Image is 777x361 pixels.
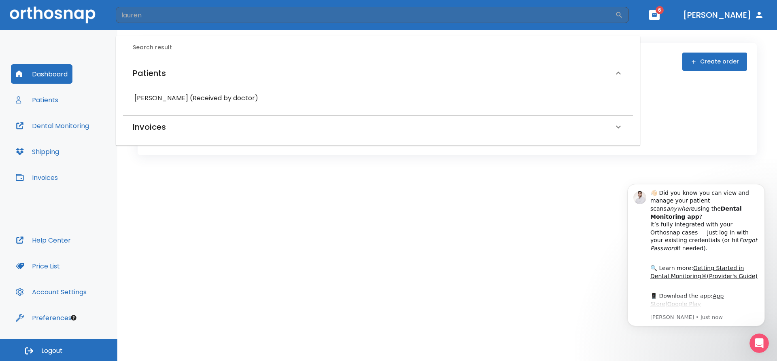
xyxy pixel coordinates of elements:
button: Dashboard [11,64,72,84]
h6: [PERSON_NAME] (Received by doctor) [134,93,622,104]
h6: Invoices [133,120,166,133]
button: [PERSON_NAME] [680,8,767,22]
div: Invoices [123,116,633,138]
div: Tooltip anchor [70,314,77,321]
button: Help Center [11,230,76,250]
span: 6 [656,6,664,14]
button: Create order [682,53,747,71]
img: Orthosnap [10,6,96,23]
h6: Search result [133,43,633,52]
button: Patients [11,90,63,110]
button: Invoices [11,168,63,187]
iframe: Intercom live chat [749,334,769,353]
button: Account Settings [11,282,91,302]
div: Patients [123,59,633,88]
h6: Patients [133,67,166,80]
button: Price List [11,256,65,276]
iframe: Intercom notifications message [615,174,777,357]
input: Search by Patient Name or Case # [116,7,615,23]
button: Preferences [11,308,76,327]
button: Dental Monitoring [11,116,94,135]
button: Shipping [11,142,64,161]
span: Logout [41,346,63,355]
